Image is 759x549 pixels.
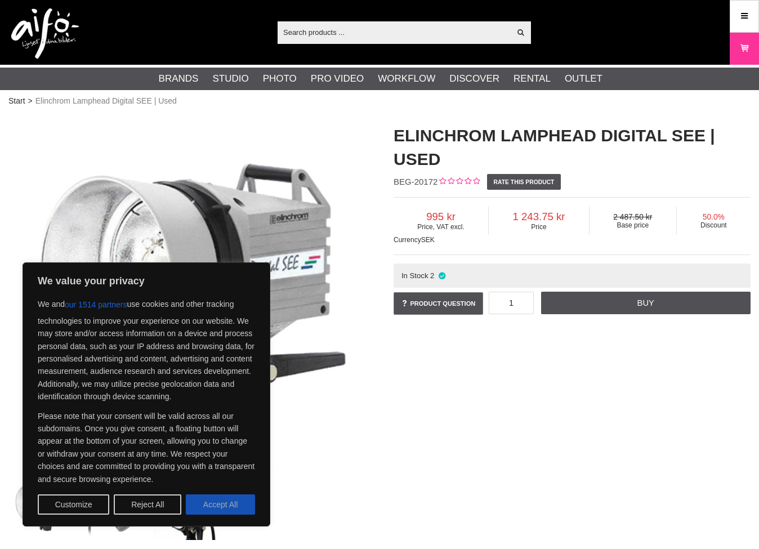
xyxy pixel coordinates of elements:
button: Customize [38,494,109,515]
span: Elinchrom Lamphead Digital SEE | Used [35,95,177,107]
a: Outlet [565,72,602,86]
span: Price, VAT excl. [394,223,488,231]
img: Begagnad Elinchrom Lamphuvud Digital SEE [8,113,365,470]
button: Reject All [114,494,181,515]
a: Photo [263,72,297,86]
a: Start [8,95,25,107]
button: Accept All [186,494,255,515]
span: Discount [677,221,751,229]
button: our 1514 partners [65,294,127,315]
span: 2 487.50 [590,213,676,221]
span: Currency [394,236,421,244]
i: In stock [437,271,447,280]
a: Studio [212,72,248,86]
a: Rate this product [487,174,561,190]
span: Price [489,223,589,231]
span: Base price [590,221,676,229]
p: We and use cookies and other tracking technologies to improve your experience on our website. We ... [38,294,255,403]
a: Rental [514,72,551,86]
a: Buy [541,292,751,314]
p: Please note that your consent will be valid across all our subdomains. Once you give consent, a f... [38,410,255,485]
span: In Stock [401,271,428,280]
a: Discover [449,72,499,86]
p: We value your privacy [38,274,255,288]
img: logo.png [11,8,79,59]
h1: Elinchrom Lamphead Digital SEE | Used [394,124,751,171]
div: Customer rating: 0 [437,176,480,188]
span: 50.0% [677,213,751,221]
span: 995 [394,211,488,223]
span: 2 [430,271,434,280]
input: Search products ... [278,24,510,41]
img: Begagnad Elinchrom Lamphuvud Digital SEE [10,472,77,540]
div: We value your privacy [23,262,270,526]
span: > [28,95,33,107]
span: BEG-20172 [394,177,437,186]
a: Brands [159,72,199,86]
span: SEK [421,236,435,244]
a: Workflow [378,72,435,86]
span: 1 243.75 [489,211,589,223]
a: Pro Video [311,72,364,86]
a: Product question [394,292,483,315]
